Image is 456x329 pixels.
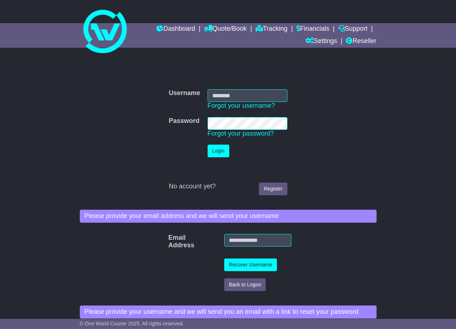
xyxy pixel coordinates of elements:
a: Financials [296,23,329,35]
a: Dashboard [156,23,195,35]
a: Forgot your username? [208,102,275,109]
button: Back to Logon [224,278,266,291]
div: No account yet? [169,183,287,191]
a: Tracking [256,23,287,35]
a: Support [338,23,368,35]
a: Register [259,183,287,195]
label: Email Address [165,234,178,249]
div: Please provide your username and we will send you an email with a link to reset your password [80,305,377,319]
a: Settings [305,35,337,48]
label: Username [169,89,200,97]
button: Login [208,145,229,157]
span: © One World Courier 2025. All rights reserved. [80,321,184,326]
button: Recover Username [224,258,277,271]
a: Forgot your password? [208,130,274,137]
a: Quote/Book [204,23,247,35]
a: Reseller [346,35,376,48]
div: Please provide your email address and we will send your username [80,210,377,223]
label: Password [169,117,199,125]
